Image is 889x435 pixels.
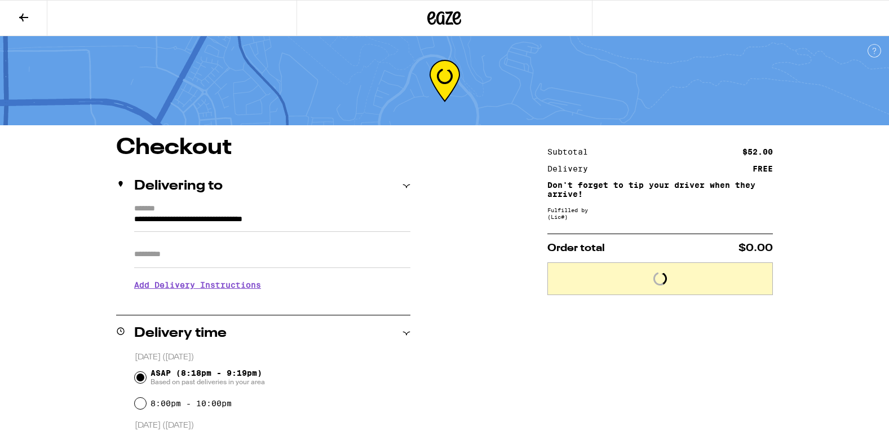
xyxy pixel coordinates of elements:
div: FREE [753,165,773,173]
div: Subtotal [547,148,596,156]
span: ASAP (8:18pm - 9:19pm) [151,368,265,386]
span: Order total [547,243,605,253]
h2: Delivery time [134,327,227,340]
div: Fulfilled by (Lic# ) [547,206,773,220]
h1: Checkout [116,137,410,159]
span: Based on past deliveries in your area [151,377,265,386]
p: We'll contact you at [PHONE_NUMBER] when we arrive [134,298,410,307]
p: [DATE] ([DATE]) [135,420,410,431]
h3: Add Delivery Instructions [134,272,410,298]
span: $0.00 [738,243,773,253]
h2: Delivering to [134,179,223,193]
label: 8:00pm - 10:00pm [151,399,232,408]
p: [DATE] ([DATE]) [135,352,410,363]
div: Delivery [547,165,596,173]
p: Don't forget to tip your driver when they arrive! [547,181,773,199]
div: $52.00 [742,148,773,156]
